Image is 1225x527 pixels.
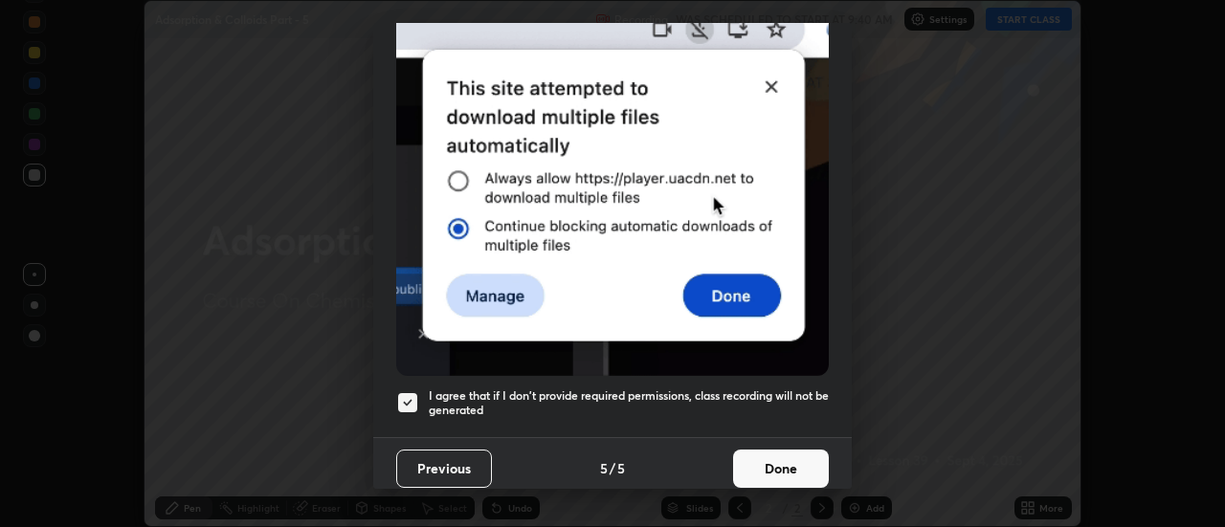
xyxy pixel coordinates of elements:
h5: I agree that if I don't provide required permissions, class recording will not be generated [429,388,829,418]
button: Done [733,450,829,488]
h4: 5 [617,458,625,478]
h4: / [610,458,615,478]
h4: 5 [600,458,608,478]
button: Previous [396,450,492,488]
